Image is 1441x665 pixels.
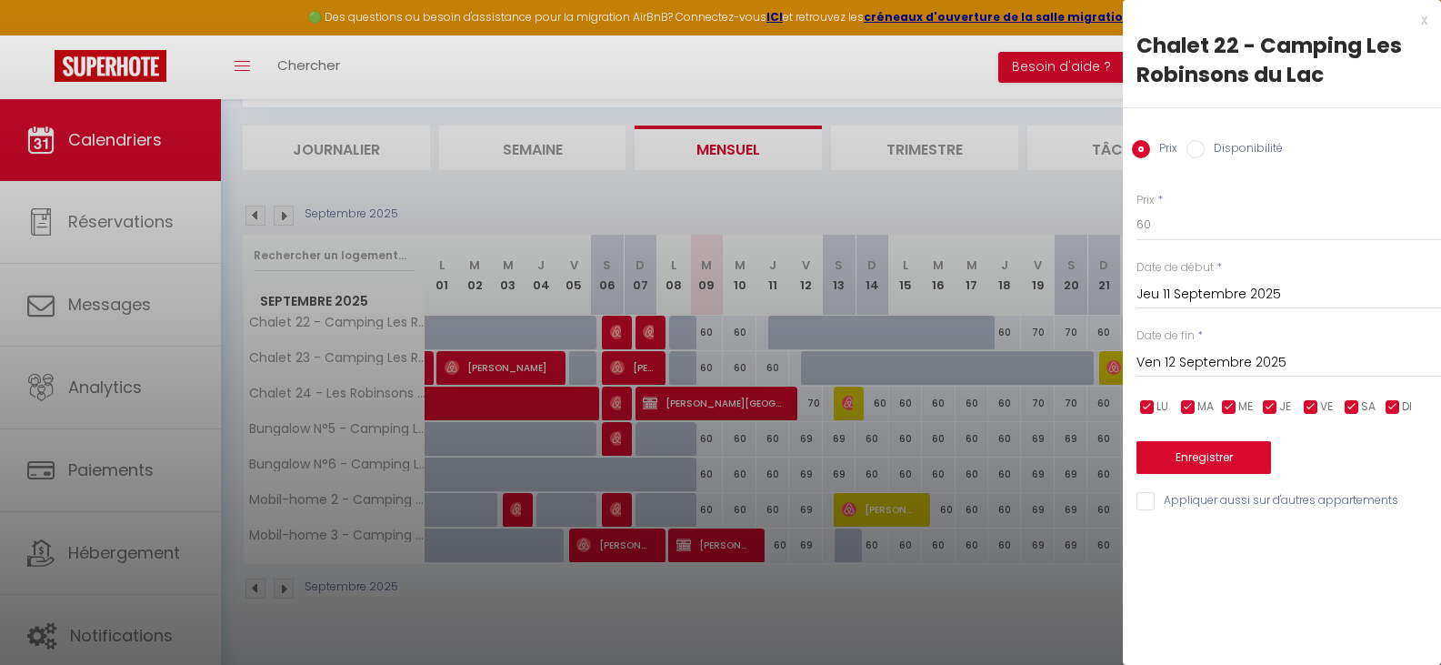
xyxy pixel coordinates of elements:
div: x [1123,9,1427,31]
button: Enregistrer [1136,441,1271,474]
label: Date de fin [1136,327,1195,345]
div: Chalet 22 - Camping Les Robinsons du Lac [1136,31,1427,89]
button: Ouvrir le widget de chat LiveChat [15,7,69,62]
span: SA [1361,398,1376,416]
label: Prix [1136,192,1155,209]
label: Disponibilité [1205,140,1283,160]
label: Date de début [1136,259,1214,277]
label: Prix [1150,140,1177,160]
span: VE [1320,398,1333,416]
span: JE [1279,398,1291,416]
span: LU [1156,398,1168,416]
span: ME [1238,398,1253,416]
span: MA [1197,398,1214,416]
span: DI [1402,398,1412,416]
